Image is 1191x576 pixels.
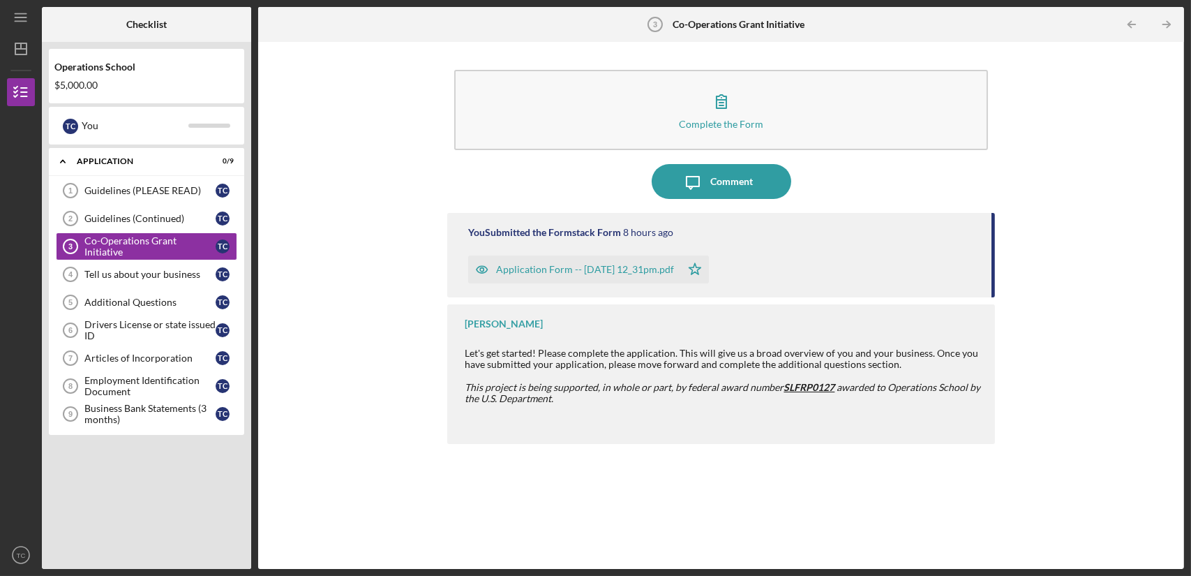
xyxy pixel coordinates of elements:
tspan: 9 [68,410,73,418]
div: 0 / 9 [209,157,234,165]
tspan: 2 [68,214,73,223]
tspan: 7 [68,354,73,362]
tspan: 4 [68,270,73,279]
a: 8Employment Identification DocumentTC [56,372,237,400]
div: Application Form -- [DATE] 12_31pm.pdf [496,264,674,275]
div: Complete the Form [679,119,763,129]
span: SLFRP0127 [784,381,834,393]
div: T C [216,184,230,198]
div: Drivers License or state issued ID [84,319,216,341]
tspan: 3 [68,242,73,251]
div: T C [216,351,230,365]
a: 4Tell us about your businessTC [56,260,237,288]
div: Guidelines (PLEASE READ) [84,185,216,196]
time: 2025-10-13 16:31 [623,227,673,238]
div: Let's get started! Please complete the application. This will give us a broad overview of you and... [465,348,980,370]
button: Comment [652,164,791,199]
a: 2Guidelines (Continued)TC [56,205,237,232]
b: Co-Operations Grant Initiative [673,19,804,30]
text: TC [17,552,26,559]
div: Co-Operations Grant Initiative [84,235,216,258]
div: Operations School [54,61,239,73]
a: 5Additional QuestionsTC [56,288,237,316]
button: Application Form -- [DATE] 12_31pm.pdf [468,256,709,283]
div: T C [216,379,230,393]
div: Application [77,157,199,165]
div: T C [216,295,230,309]
a: 3Co-Operations Grant InitiativeTC [56,232,237,260]
div: Comment [710,164,753,199]
b: Checklist [126,19,167,30]
div: T C [216,267,230,281]
button: Complete the Form [454,70,987,150]
a: 1Guidelines (PLEASE READ)TC [56,177,237,205]
tspan: 3 [653,20,657,29]
em: This project is being supported, in whole or part, by federal award number awarded to Operations ... [465,381,980,404]
tspan: 1 [68,186,73,195]
div: Business Bank Statements (3 months) [84,403,216,425]
a: 7Articles of IncorporationTC [56,344,237,372]
div: T C [216,323,230,337]
div: [PERSON_NAME] [465,318,543,330]
div: Tell us about your business [84,269,216,280]
div: T C [216,212,230,226]
button: TC [7,541,35,569]
div: T C [216,407,230,421]
tspan: 5 [68,298,73,307]
tspan: 8 [68,382,73,390]
div: You Submitted the Formstack Form [468,227,621,238]
div: You [82,114,188,138]
div: Articles of Incorporation [84,353,216,364]
div: Guidelines (Continued) [84,213,216,224]
tspan: 6 [68,326,73,334]
a: 6Drivers License or state issued IDTC [56,316,237,344]
div: Employment Identification Document [84,375,216,397]
div: $5,000.00 [54,80,239,91]
div: T C [216,239,230,253]
div: T C [63,119,78,134]
a: 9Business Bank Statements (3 months)TC [56,400,237,428]
div: Additional Questions [84,297,216,308]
